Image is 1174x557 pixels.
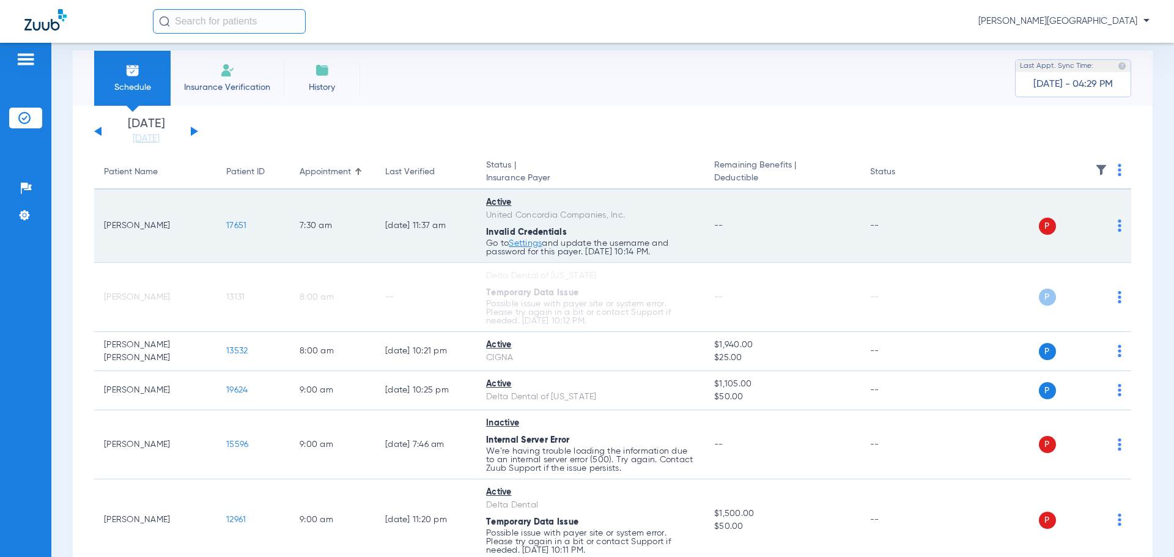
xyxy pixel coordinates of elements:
[180,81,275,94] span: Insurance Verification
[860,410,943,479] td: --
[486,270,695,282] div: Delta Dental of [US_STATE]
[226,221,246,230] span: 17651
[486,339,695,352] div: Active
[714,352,850,364] span: $25.00
[714,440,723,449] span: --
[385,166,435,179] div: Last Verified
[103,81,161,94] span: Schedule
[860,332,943,371] td: --
[1118,219,1121,232] img: group-dot-blue.svg
[290,371,375,410] td: 9:00 AM
[860,263,943,332] td: --
[486,239,695,256] p: Go to and update the username and password for this payer. [DATE] 10:14 PM.
[476,155,704,190] th: Status |
[1033,78,1113,90] span: [DATE] - 04:29 PM
[1039,382,1056,399] span: P
[94,371,216,410] td: [PERSON_NAME]
[860,155,943,190] th: Status
[509,239,542,248] a: Settings
[226,440,248,449] span: 15596
[486,447,695,473] p: We’re having trouble loading the information due to an internal server error (500). Try again. Co...
[486,352,695,364] div: CIGNA
[486,378,695,391] div: Active
[315,63,330,78] img: History
[104,166,158,179] div: Patient Name
[1118,164,1121,176] img: group-dot-blue.svg
[226,166,265,179] div: Patient ID
[293,81,351,94] span: History
[1118,291,1121,303] img: group-dot-blue.svg
[486,518,578,526] span: Temporary Data Issue
[290,190,375,263] td: 7:30 AM
[16,52,35,67] img: hamburger-icon
[104,166,207,179] div: Patient Name
[714,293,723,301] span: --
[1118,384,1121,396] img: group-dot-blue.svg
[486,228,567,237] span: Invalid Credentials
[714,507,850,520] span: $1,500.00
[486,300,695,325] p: Possible issue with payer site or system error. Please try again in a bit or contact Support if n...
[714,339,850,352] span: $1,940.00
[109,118,183,145] li: [DATE]
[978,15,1150,28] span: [PERSON_NAME][GEOGRAPHIC_DATA]
[24,9,67,31] img: Zuub Logo
[714,378,850,391] span: $1,105.00
[486,196,695,209] div: Active
[94,410,216,479] td: [PERSON_NAME]
[714,520,850,533] span: $50.00
[486,289,578,297] span: Temporary Data Issue
[94,263,216,332] td: [PERSON_NAME]
[109,133,183,145] a: [DATE]
[486,486,695,499] div: Active
[1095,164,1107,176] img: filter.svg
[1039,343,1056,360] span: P
[860,371,943,410] td: --
[300,166,366,179] div: Appointment
[486,529,695,555] p: Possible issue with payer site or system error. Please try again in a bit or contact Support if n...
[1020,60,1093,72] span: Last Appt. Sync Time:
[375,190,476,263] td: [DATE] 11:37 AM
[375,371,476,410] td: [DATE] 10:25 PM
[125,63,140,78] img: Schedule
[1118,345,1121,357] img: group-dot-blue.svg
[94,190,216,263] td: [PERSON_NAME]
[714,221,723,230] span: --
[860,190,943,263] td: --
[1113,498,1174,557] iframe: Chat Widget
[486,209,695,222] div: United Concordia Companies, Inc.
[486,172,695,185] span: Insurance Payer
[486,499,695,512] div: Delta Dental
[1039,218,1056,235] span: P
[226,386,248,394] span: 19624
[385,166,467,179] div: Last Verified
[290,332,375,371] td: 8:00 AM
[226,515,246,524] span: 12961
[375,332,476,371] td: [DATE] 10:21 PM
[226,293,245,301] span: 13131
[300,166,351,179] div: Appointment
[290,410,375,479] td: 9:00 AM
[153,9,306,34] input: Search for patients
[94,332,216,371] td: [PERSON_NAME] [PERSON_NAME]
[1039,289,1056,306] span: P
[290,263,375,332] td: 8:00 AM
[486,436,569,444] span: Internal Server Error
[1039,512,1056,529] span: P
[1039,436,1056,453] span: P
[226,166,280,179] div: Patient ID
[1118,438,1121,451] img: group-dot-blue.svg
[159,16,170,27] img: Search Icon
[714,172,850,185] span: Deductible
[486,391,695,404] div: Delta Dental of [US_STATE]
[226,347,248,355] span: 13532
[486,417,695,430] div: Inactive
[704,155,860,190] th: Remaining Benefits |
[375,263,476,332] td: --
[1118,62,1126,70] img: last sync help info
[714,391,850,404] span: $50.00
[220,63,235,78] img: Manual Insurance Verification
[375,410,476,479] td: [DATE] 7:46 AM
